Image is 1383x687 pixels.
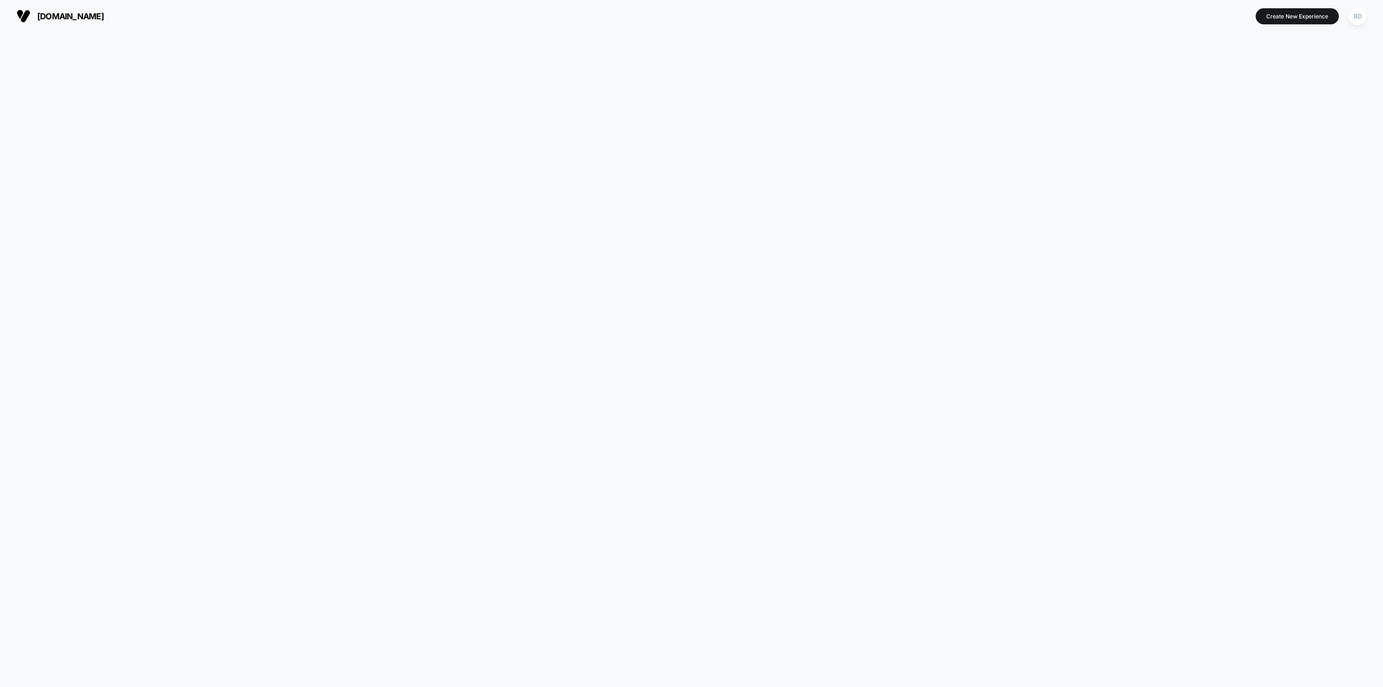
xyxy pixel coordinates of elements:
button: [DOMAIN_NAME] [14,9,107,23]
img: Visually logo [17,9,30,23]
button: Create New Experience [1256,8,1339,24]
div: BD [1349,7,1366,25]
button: BD [1346,7,1369,26]
span: [DOMAIN_NAME] [37,11,104,21]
